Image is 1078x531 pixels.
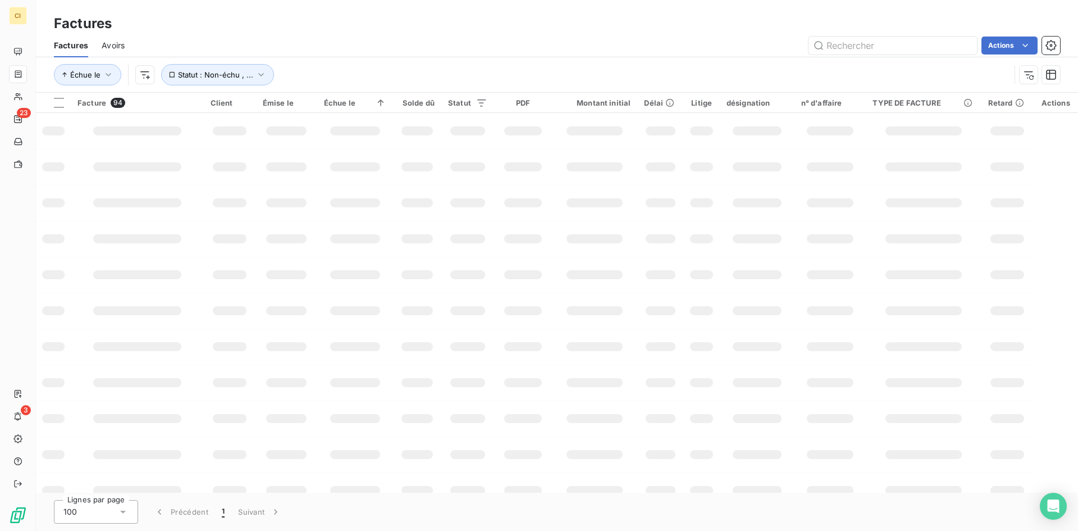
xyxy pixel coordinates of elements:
span: 94 [111,98,125,108]
span: 1 [222,506,225,518]
span: Échue le [70,70,101,79]
div: Client [211,98,249,107]
span: Factures [54,40,88,51]
div: Montant initial [559,98,631,107]
button: 1 [215,500,231,524]
div: TYPE DE FACTURE [873,98,974,107]
span: Avoirs [102,40,125,51]
span: Statut : Non-échu , ... [178,70,253,79]
img: Logo LeanPay [9,506,27,524]
div: n° d'affaire [801,98,860,107]
button: Statut : Non-échu , ... [161,64,274,85]
a: 23 [9,110,26,128]
input: Rechercher [808,37,977,55]
span: Facture [77,98,106,107]
div: Actions [1040,98,1071,107]
div: désignation [727,98,788,107]
span: 23 [17,108,31,118]
span: 100 [63,506,77,518]
div: PDF [501,98,545,107]
div: Solde dû [400,98,435,107]
button: Actions [981,37,1038,55]
div: Retard [988,98,1027,107]
button: Échue le [54,64,121,85]
span: 3 [21,405,31,415]
div: Statut [448,98,487,107]
div: Émise le [263,98,310,107]
div: Délai [644,98,677,107]
div: CI [9,7,27,25]
div: Open Intercom Messenger [1040,493,1067,520]
div: Litige [691,98,713,107]
button: Précédent [147,500,215,524]
div: Échue le [324,98,386,107]
h3: Factures [54,13,112,34]
button: Suivant [231,500,288,524]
